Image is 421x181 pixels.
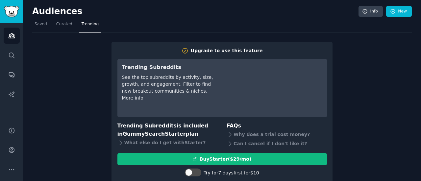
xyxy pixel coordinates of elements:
span: Trending [82,21,99,27]
a: Saved [32,19,49,33]
div: See the top subreddits by activity, size, growth, and engagement. Filter to find new breakout com... [122,74,214,95]
a: New [386,6,412,17]
a: Info [359,6,383,17]
iframe: YouTube video player [224,63,322,113]
h3: Trending Subreddits is included in plan [117,122,218,138]
div: Can I cancel if I don't like it? [227,139,327,148]
div: Buy Starter ($ 29 /mo ) [200,156,251,163]
a: More info [122,95,143,101]
a: Curated [54,19,75,33]
h2: Audiences [32,6,359,17]
span: Curated [56,21,72,27]
img: GummySearch logo [4,6,19,17]
h3: Trending Subreddits [122,63,214,72]
a: Trending [79,19,101,33]
h3: FAQs [227,122,327,130]
div: What else do I get with Starter ? [117,138,218,147]
button: BuyStarter($29/mo) [117,153,327,165]
span: Saved [35,21,47,27]
div: Upgrade to use this feature [191,47,263,54]
div: Try for 7 days first for $10 [204,170,259,176]
div: Why does a trial cost money? [227,130,327,139]
span: GummySearch Starter [123,131,186,137]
